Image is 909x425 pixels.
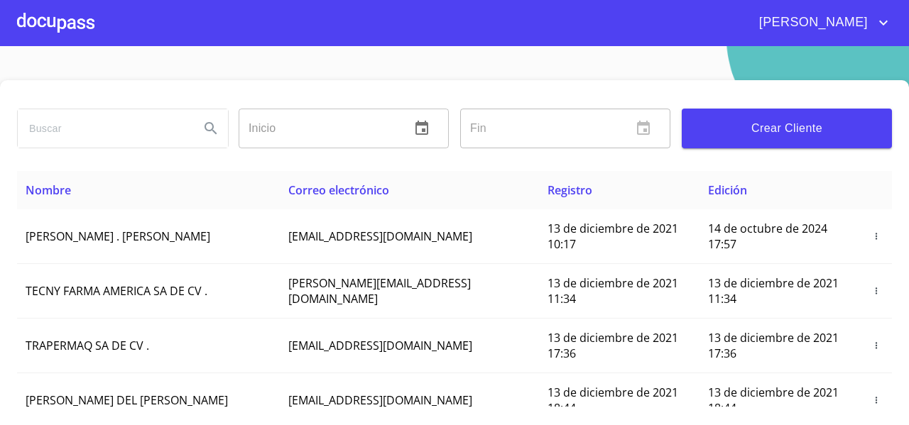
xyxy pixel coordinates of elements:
span: [PERSON_NAME][EMAIL_ADDRESS][DOMAIN_NAME] [288,275,471,307]
span: TRAPERMAQ SA DE CV . [26,338,149,353]
button: account of current user [749,11,892,34]
span: 13 de diciembre de 2021 18:44 [548,385,678,416]
span: Nombre [26,182,71,198]
span: [PERSON_NAME] DEL [PERSON_NAME] [26,392,228,408]
span: Edición [708,182,747,198]
span: 13 de diciembre de 2021 17:36 [708,330,839,361]
span: 13 de diciembre de 2021 17:36 [548,330,678,361]
span: 14 de octubre de 2024 17:57 [708,221,827,252]
span: Registro [548,182,592,198]
span: 13 de diciembre de 2021 10:17 [548,221,678,252]
span: [PERSON_NAME] . [PERSON_NAME] [26,228,210,244]
span: Correo electrónico [288,182,389,198]
span: Crear Cliente [693,118,881,138]
span: [EMAIL_ADDRESS][DOMAIN_NAME] [288,338,472,353]
span: [EMAIL_ADDRESS][DOMAIN_NAME] [288,228,472,244]
span: 13 de diciembre de 2021 11:34 [708,275,839,307]
span: [EMAIL_ADDRESS][DOMAIN_NAME] [288,392,472,408]
input: search [18,109,188,148]
button: Search [194,111,228,145]
button: Crear Cliente [682,109,892,148]
span: 13 de diciembre de 2021 18:44 [708,385,839,416]
span: 13 de diciembre de 2021 11:34 [548,275,678,307]
span: TECNY FARMA AMERICA SA DE CV . [26,283,207,299]
span: [PERSON_NAME] [749,11,875,34]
